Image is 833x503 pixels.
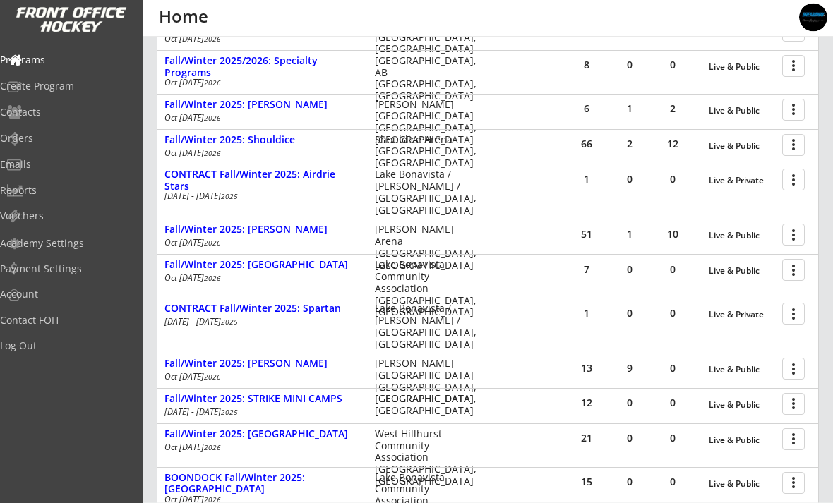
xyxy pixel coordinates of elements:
em: 2026 [204,238,221,248]
div: 13 [565,364,608,374]
div: Fall/Winter 2025: [PERSON_NAME] [164,99,360,111]
em: 2026 [204,114,221,123]
div: 0 [652,364,694,374]
div: Fall/Winter 2025: [PERSON_NAME] [164,224,360,236]
div: Fall/Winter 2025: [GEOGRAPHIC_DATA] [164,429,360,441]
div: Live & Private [709,310,775,320]
div: 9 [609,364,651,374]
div: Fall/Winter 2025: STRIKE MINI CAMPS [164,394,360,406]
div: 1 [609,104,651,114]
div: Shouldice Arena [GEOGRAPHIC_DATA], [GEOGRAPHIC_DATA] [375,135,484,170]
div: Live & Public [709,28,775,37]
div: Live & Public [709,365,775,375]
div: [DATE] - [DATE] [164,318,356,327]
div: Fall/Winter 2025: [PERSON_NAME] [164,358,360,370]
div: West Hillhurst Community Association [GEOGRAPHIC_DATA], [GEOGRAPHIC_DATA] [375,429,484,488]
em: 2025 [221,192,238,202]
div: 6 [565,104,608,114]
div: 2 [652,104,694,114]
div: Shouldice Arena [GEOGRAPHIC_DATA], [GEOGRAPHIC_DATA] [375,20,484,56]
div: Live & Public [709,107,775,116]
div: [DATE] - [DATE] [164,193,356,201]
em: 2025 [221,317,238,327]
div: 15 [565,478,608,487]
div: [GEOGRAPHIC_DATA], AB [GEOGRAPHIC_DATA], [GEOGRAPHIC_DATA] [375,56,484,103]
div: 10 [652,230,694,240]
div: [PERSON_NAME] Arena [GEOGRAPHIC_DATA], [GEOGRAPHIC_DATA] [375,224,484,272]
div: 0 [652,61,694,71]
div: Lake Bonavista / [PERSON_NAME] / [GEOGRAPHIC_DATA], [GEOGRAPHIC_DATA] [375,169,484,217]
button: more_vert [782,224,805,246]
div: 0 [652,309,694,319]
div: 8 [565,61,608,71]
div: Live & Public [709,267,775,277]
div: [PERSON_NAME][GEOGRAPHIC_DATA] [GEOGRAPHIC_DATA], [GEOGRAPHIC_DATA] [375,358,484,406]
em: 2026 [204,149,221,159]
button: more_vert [782,169,805,191]
div: Oct [DATE] [164,274,356,283]
button: more_vert [782,394,805,416]
div: 0 [609,434,651,444]
div: 0 [652,399,694,408]
em: 2026 [204,372,221,382]
div: Fall/Winter 2025/2026: Specialty Programs [164,56,360,80]
em: 2026 [204,78,221,88]
em: 2026 [204,443,221,453]
div: Oct [DATE] [164,114,356,123]
div: CONTRACT Fall/Winter 2025: Airdrie Stars [164,169,360,193]
div: Live & Public [709,63,775,73]
div: Oct [DATE] [164,239,356,248]
div: Oct [DATE] [164,373,356,382]
div: 1 [609,230,651,240]
div: 0 [609,399,651,408]
div: Live & Public [709,401,775,411]
div: Live & Public [709,231,775,241]
em: 2026 [204,35,221,44]
div: 0 [652,175,694,185]
div: [DATE] - [DATE] [164,408,356,417]
div: 12 [652,140,694,150]
div: 0 [609,175,651,185]
div: 1 [565,175,608,185]
button: more_vert [782,56,805,78]
button: more_vert [782,473,805,495]
button: more_vert [782,303,805,325]
div: Oct [DATE] [164,35,356,44]
div: Live & Public [709,142,775,152]
div: 7 [565,265,608,275]
div: 0 [652,265,694,275]
div: 0 [609,309,651,319]
div: [GEOGRAPHIC_DATA], [GEOGRAPHIC_DATA] [375,394,484,418]
em: 2026 [204,274,221,284]
div: BOONDOCK Fall/Winter 2025: [GEOGRAPHIC_DATA] [164,473,360,497]
div: 51 [565,230,608,240]
div: 0 [652,478,694,487]
div: Fall/Winter 2025: Shouldice [164,135,360,147]
div: 0 [652,434,694,444]
div: Oct [DATE] [164,79,356,87]
div: CONTRACT Fall/Winter 2025: Spartan [164,303,360,315]
div: 0 [609,265,651,275]
em: 2025 [221,408,238,418]
div: 0 [609,478,651,487]
button: more_vert [782,260,805,281]
button: more_vert [782,99,805,121]
div: Oct [DATE] [164,444,356,452]
button: more_vert [782,135,805,157]
div: 1 [565,309,608,319]
div: Fall/Winter 2025: [GEOGRAPHIC_DATA] [164,260,360,272]
div: 66 [565,140,608,150]
div: Live & Private [709,176,775,186]
div: 21 [565,434,608,444]
div: Live & Public [709,480,775,490]
button: more_vert [782,429,805,451]
div: 0 [609,61,651,71]
div: 2 [609,140,651,150]
div: Live & Public [709,436,775,446]
button: more_vert [782,358,805,380]
div: Lake Bonavista Community Association [GEOGRAPHIC_DATA], [GEOGRAPHIC_DATA] [375,260,484,319]
div: [PERSON_NAME][GEOGRAPHIC_DATA] [GEOGRAPHIC_DATA], [GEOGRAPHIC_DATA] [375,99,484,147]
div: 12 [565,399,608,408]
div: Oct [DATE] [164,150,356,158]
div: Lake Bonavista / [PERSON_NAME] / [GEOGRAPHIC_DATA], [GEOGRAPHIC_DATA] [375,303,484,351]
